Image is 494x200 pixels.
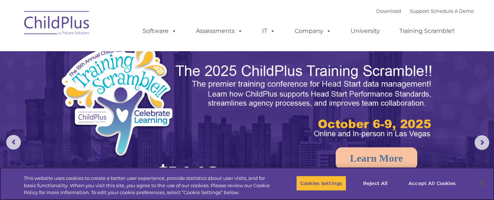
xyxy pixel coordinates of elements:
[189,24,250,38] a: Assessments
[20,6,94,42] img: ChildPlus by Procare Solutions
[392,24,462,38] a: Training Scramble!!
[102,48,124,54] span: Last name
[343,24,387,38] a: University
[474,175,490,191] button: Close
[287,24,339,38] a: Company
[410,8,429,14] a: Support
[376,8,474,14] font: |
[431,8,474,14] a: Schedule A Demo
[336,147,417,169] a: Learn More
[376,8,401,14] a: Download
[296,176,346,191] button: Cookies Settings
[24,175,272,196] div: This website uses cookies to create a better user experience, provide statistics about user visit...
[352,176,398,191] button: Reject All
[255,24,283,38] a: IT
[404,176,460,191] button: Accept All Cookies
[102,78,133,84] span: Phone number
[135,24,184,38] a: Software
